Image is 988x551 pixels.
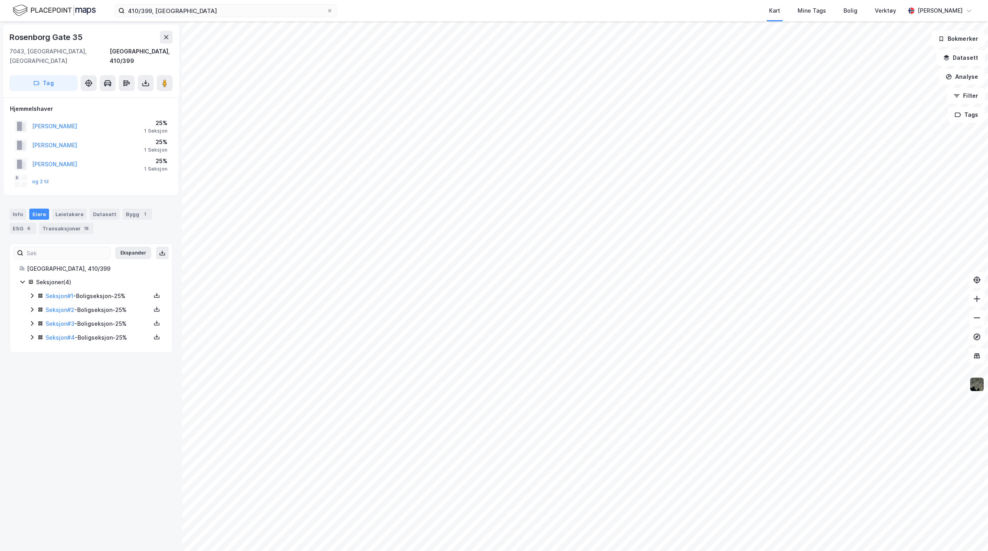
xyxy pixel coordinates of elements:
a: Seksjon#3 [46,320,74,327]
div: Rosenborg Gate 35 [9,31,84,44]
div: Mine Tags [798,6,826,15]
div: 6 [25,224,33,232]
button: Tags [948,107,985,123]
div: Eiere [29,209,49,220]
div: - Boligseksjon - 25% [46,319,151,329]
div: Kontrollprogram for chat [948,513,988,551]
div: 25% [144,137,167,147]
div: Transaksjoner [39,223,93,234]
input: Søk på adresse, matrikkel, gårdeiere, leietakere eller personer [125,5,327,17]
div: Bolig [844,6,857,15]
div: [GEOGRAPHIC_DATA], 410/399 [27,264,163,274]
div: Datasett [90,209,120,220]
div: Info [9,209,26,220]
div: [GEOGRAPHIC_DATA], 410/399 [110,47,173,66]
div: ESG [9,223,36,234]
div: 1 [141,210,149,218]
a: Seksjon#1 [46,293,73,299]
div: [PERSON_NAME] [918,6,963,15]
button: Filter [947,88,985,104]
button: Datasett [937,50,985,66]
a: Seksjon#4 [46,334,75,341]
div: Seksjoner ( 4 ) [36,277,163,287]
div: - Boligseksjon - 25% [46,291,151,301]
button: Bokmerker [931,31,985,47]
input: Søk [23,247,110,259]
div: 1 Seksjon [144,147,167,153]
div: Bygg [123,209,152,220]
div: 18 [82,224,90,232]
button: Tag [9,75,78,91]
div: Hjemmelshaver [10,104,172,114]
div: - Boligseksjon - 25% [46,333,151,342]
div: 1 Seksjon [144,128,167,134]
button: Ekspander [115,247,151,259]
div: 7043, [GEOGRAPHIC_DATA], [GEOGRAPHIC_DATA] [9,47,110,66]
img: 9k= [969,377,984,392]
button: Analyse [939,69,985,85]
div: - Boligseksjon - 25% [46,305,151,315]
div: 25% [144,156,167,166]
a: Seksjon#2 [46,306,74,313]
div: 1 Seksjon [144,166,167,172]
div: Verktøy [875,6,896,15]
div: Kart [769,6,780,15]
iframe: Chat Widget [948,513,988,551]
div: 25% [144,118,167,128]
img: logo.f888ab2527a4732fd821a326f86c7f29.svg [13,4,96,17]
div: Leietakere [52,209,87,220]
